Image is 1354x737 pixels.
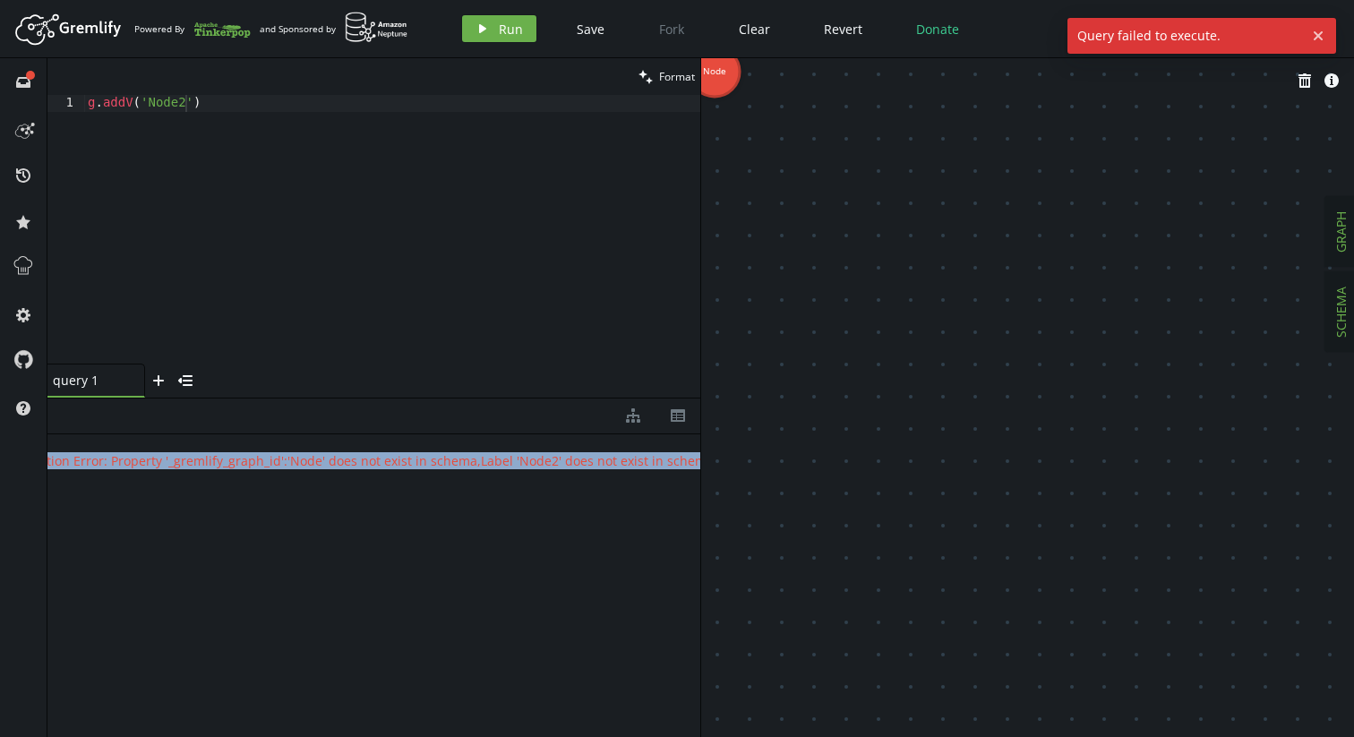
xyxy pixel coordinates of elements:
[1067,18,1305,54] span: Query failed to execute.
[47,95,85,112] div: 1
[824,21,862,38] span: Revert
[345,12,408,43] img: AWS Neptune
[810,15,876,42] button: Revert
[462,15,536,42] button: Run
[260,12,408,46] div: and Sponsored by
[739,21,770,38] span: Clear
[134,13,251,45] div: Powered By
[563,15,618,42] button: Save
[645,15,698,42] button: Fork
[499,21,523,38] span: Run
[633,58,700,95] button: Format
[903,15,973,42] button: Donate
[577,21,604,38] span: Save
[53,372,124,389] span: query 1
[1333,211,1350,253] span: GRAPH
[659,69,695,84] span: Format
[659,21,684,38] span: Fork
[1333,287,1350,338] span: SCHEMA
[725,15,784,42] button: Clear
[1281,15,1341,42] button: Sign In
[916,21,959,38] span: Donate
